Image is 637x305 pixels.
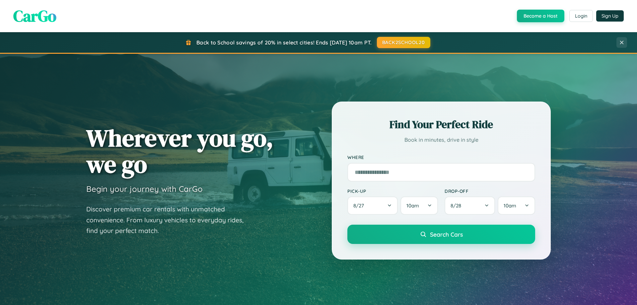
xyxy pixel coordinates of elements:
button: 8/27 [347,196,398,215]
span: 8 / 28 [451,202,464,209]
button: 8/28 [445,196,495,215]
button: Sign Up [596,10,624,22]
button: BACK2SCHOOL20 [377,37,430,48]
span: CarGo [13,5,56,27]
button: 10am [400,196,438,215]
h2: Find Your Perfect Ride [347,117,535,132]
h3: Begin your journey with CarGo [86,184,203,194]
button: Become a Host [517,10,564,22]
button: Search Cars [347,225,535,244]
span: 10am [406,202,419,209]
span: Search Cars [430,231,463,238]
span: 8 / 27 [353,202,367,209]
button: 10am [498,196,535,215]
button: Login [569,10,593,22]
h1: Wherever you go, we go [86,125,273,177]
p: Book in minutes, drive in style [347,135,535,145]
label: Where [347,155,535,160]
span: 10am [504,202,516,209]
span: Back to School savings of 20% in select cities! Ends [DATE] 10am PT. [196,39,372,46]
label: Pick-up [347,188,438,194]
p: Discover premium car rentals with unmatched convenience. From luxury vehicles to everyday rides, ... [86,204,252,236]
label: Drop-off [445,188,535,194]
